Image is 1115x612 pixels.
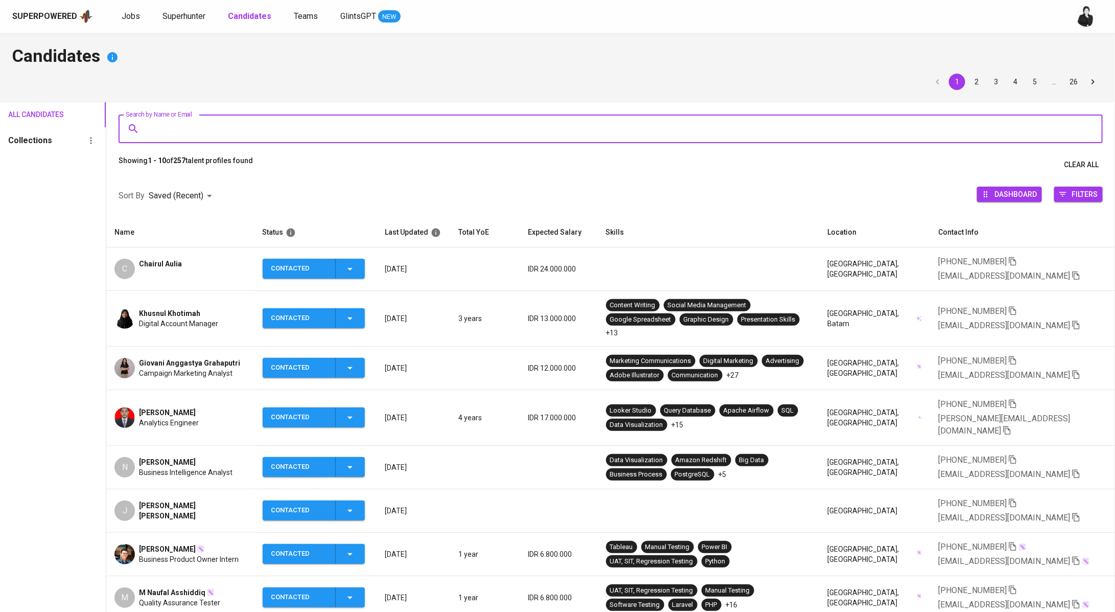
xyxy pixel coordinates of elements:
[1060,155,1103,174] button: Clear All
[741,315,796,325] div: Presentation Skills
[385,264,443,274] p: [DATE]
[114,544,135,564] img: b69230ff5487f6957e68a1f1c4d79ff5.jpg
[271,358,327,378] div: Contacted
[1007,74,1024,90] button: Go to page 4
[385,506,443,516] p: [DATE]
[139,368,233,378] span: Campaign Marketing Analyst
[702,542,728,552] div: Power BI
[12,45,1103,70] h4: Candidates
[271,407,327,427] div: Contacted
[930,218,1115,247] th: Contact Info
[139,358,240,368] span: Giovani Anggastya Grahaputri
[610,456,663,465] div: Data Visualization
[610,356,691,366] div: Marketing Communications
[271,259,327,279] div: Contacted
[994,187,1037,201] span: Dashboard
[122,10,142,23] a: Jobs
[610,315,671,325] div: Google Spreadsheet
[378,12,401,22] span: NEW
[162,10,207,23] a: Superhunter
[377,218,451,247] th: Last Updated
[938,257,1007,266] span: [PHONE_NUMBER]
[938,513,1070,523] span: [EMAIL_ADDRESS][DOMAIN_NAME]
[938,370,1070,380] span: [EMAIL_ADDRESS][DOMAIN_NAME]
[938,556,1070,566] span: [EMAIL_ADDRESS][DOMAIN_NAME]
[938,600,1070,609] span: [EMAIL_ADDRESS][DOMAIN_NAME]
[228,10,273,23] a: Candidates
[938,542,1007,552] span: [PHONE_NUMBER]
[598,218,820,247] th: Skills
[1064,158,1099,171] span: Clear All
[671,420,684,430] p: +15
[938,356,1007,366] span: [PHONE_NUMBER]
[828,259,922,279] div: [GEOGRAPHIC_DATA], [GEOGRAPHIC_DATA]
[610,406,652,416] div: Looker Studio
[938,469,1070,479] span: [EMAIL_ADDRESS][DOMAIN_NAME]
[385,313,443,324] p: [DATE]
[119,155,253,174] p: Showing of talent profiles found
[528,264,590,274] p: IDR 24.000.000
[271,457,327,477] div: Contacted
[139,457,196,467] span: [PERSON_NAME]
[139,598,220,608] span: Quality Assurance Tester
[459,549,512,559] p: 1 year
[938,306,1007,316] span: [PHONE_NUMBER]
[385,363,443,373] p: [DATE]
[676,456,727,465] div: Amazon Redshift
[114,457,135,478] div: N
[459,593,512,603] p: 1 year
[149,187,216,206] div: Saved (Recent)
[1082,601,1090,609] img: magic_wand.svg
[724,406,770,416] div: Apache Airflow
[263,308,365,328] button: Contacted
[340,10,401,23] a: GlintsGPT NEW
[12,11,77,22] div: Superpowered
[459,313,512,324] p: 3 years
[114,358,135,378] img: 973bc9fe89cc795ca8c70d9f5e5aaa8b.jpeg
[675,470,710,480] div: PostgreSQL
[271,587,327,607] div: Contacted
[139,587,205,598] span: M Naufal Asshiddiq
[139,308,200,319] span: Khusnul Khotimah
[263,587,365,607] button: Contacted
[988,74,1004,90] button: Go to page 3
[139,501,246,521] span: [PERSON_NAME] [PERSON_NAME]
[271,308,327,328] div: Contacted
[528,593,590,603] p: IDR 6.800.000
[206,588,215,597] img: magic_wand.svg
[8,133,52,148] h6: Collections
[610,301,656,310] div: Content Writing
[254,218,377,247] th: Status
[263,457,365,477] button: Contacted
[340,11,376,21] span: GlintsGPT
[727,370,739,380] p: +27
[672,600,693,610] div: Laravel
[645,542,690,552] div: Manual Testing
[1065,74,1082,90] button: Go to page 26
[664,406,711,416] div: Query Database
[149,190,203,202] p: Saved (Recent)
[718,469,727,480] p: +5
[739,456,764,465] div: Big Data
[917,594,922,599] img: magic_wand.svg
[114,407,135,428] img: 1ced0049f30339aba4fded21e8668185.jpg
[139,554,239,564] span: Business Product Owner Intern
[610,371,660,380] div: Adobe Illustrator
[1046,77,1062,87] div: …
[263,407,365,427] button: Contacted
[610,542,633,552] div: Tableau
[706,557,726,566] div: Python
[828,407,922,428] div: [GEOGRAPHIC_DATA], [GEOGRAPHIC_DATA]
[271,544,327,564] div: Contacted
[684,315,729,325] div: Graphic Design
[263,358,365,378] button: Contacted
[668,301,747,310] div: Social Media Management
[228,11,271,21] b: Candidates
[139,544,196,554] span: [PERSON_NAME]
[610,586,693,596] div: UAT, SIT, Regression Testing
[148,156,166,165] b: 1 - 10
[610,557,693,566] div: UAT, SIT, Regression Testing
[271,501,327,520] div: Contacted
[938,498,1007,508] span: [PHONE_NUMBER]
[8,108,53,121] span: All Candidates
